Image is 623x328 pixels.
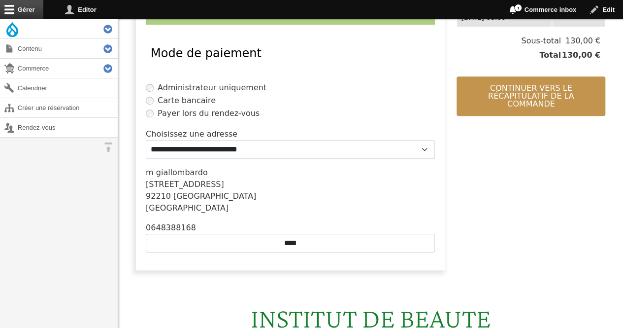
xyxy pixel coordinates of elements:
span: Sous-total [521,35,561,47]
span: 92210 [146,191,171,201]
label: Choisissez une adresse [146,128,237,140]
button: Orientation horizontale [98,138,118,157]
span: 1 [514,4,522,12]
div: 0648388168 [146,222,435,234]
label: Payer lors du rendez-vous [158,108,260,119]
span: giallombardo [156,168,208,177]
span: 130,00 € [561,49,600,61]
span: [STREET_ADDRESS] [146,180,224,189]
span: 130,00 € [561,35,600,47]
button: Continuer vers le récapitulatif de la commande [457,76,605,116]
span: Mode de paiement [151,46,262,60]
span: m [146,168,154,177]
label: Carte bancaire [158,95,216,107]
span: [GEOGRAPHIC_DATA] [173,191,256,201]
span: Total [539,49,561,61]
label: Administrateur uniquement [158,82,266,94]
span: [GEOGRAPHIC_DATA] [146,203,229,213]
